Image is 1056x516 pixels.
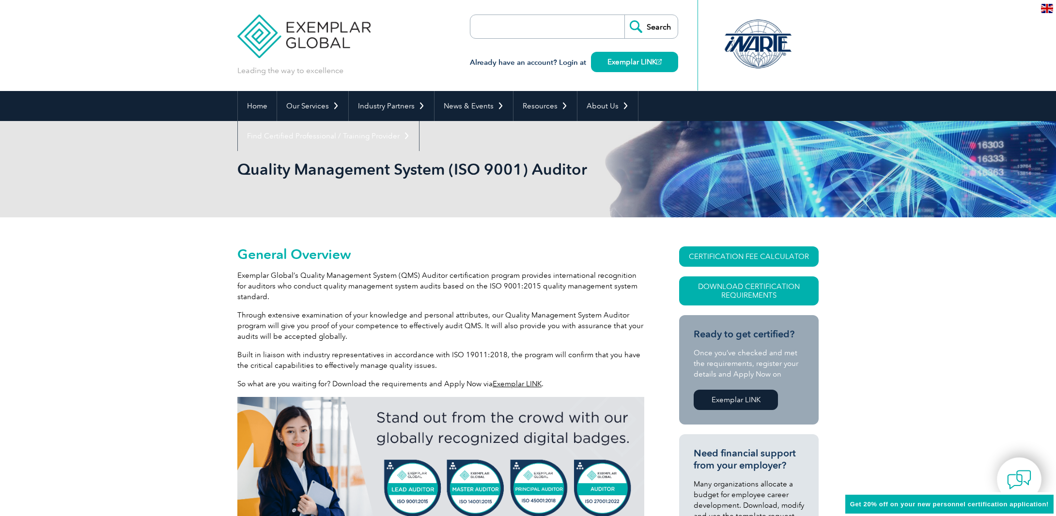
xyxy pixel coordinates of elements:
h3: Already have an account? Login at [470,57,678,69]
a: Home [238,91,277,121]
p: Through extensive examination of your knowledge and personal attributes, our Quality Management S... [237,310,644,342]
p: So what are you waiting for? Download the requirements and Apply Now via . [237,379,644,389]
a: Our Services [277,91,348,121]
h3: Ready to get certified? [694,328,804,340]
a: CERTIFICATION FEE CALCULATOR [679,246,819,267]
p: Built in liaison with industry representatives in accordance with ISO 19011:2018, the program wil... [237,349,644,371]
a: About Us [577,91,638,121]
h2: General Overview [237,246,644,262]
a: Industry Partners [349,91,434,121]
img: contact-chat.png [1007,468,1031,492]
h3: Need financial support from your employer? [694,447,804,471]
a: Download Certification Requirements [679,276,819,305]
a: Exemplar LINK [591,52,678,72]
p: Exemplar Global’s Quality Management System (QMS) Auditor certification program provides internat... [237,270,644,302]
a: Exemplar LINK [694,390,778,410]
img: en [1041,4,1053,13]
p: Once you’ve checked and met the requirements, register your details and Apply Now on [694,348,804,379]
a: Find Certified Professional / Training Provider [238,121,419,151]
input: Search [624,15,678,38]
p: Leading the way to excellence [237,65,343,76]
span: Get 20% off on your new personnel certification application! [850,501,1049,508]
a: Resources [513,91,577,121]
img: open_square.png [656,59,662,64]
h1: Quality Management System (ISO 9001) Auditor [237,160,609,179]
a: Exemplar LINK [493,379,542,388]
a: News & Events [435,91,513,121]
